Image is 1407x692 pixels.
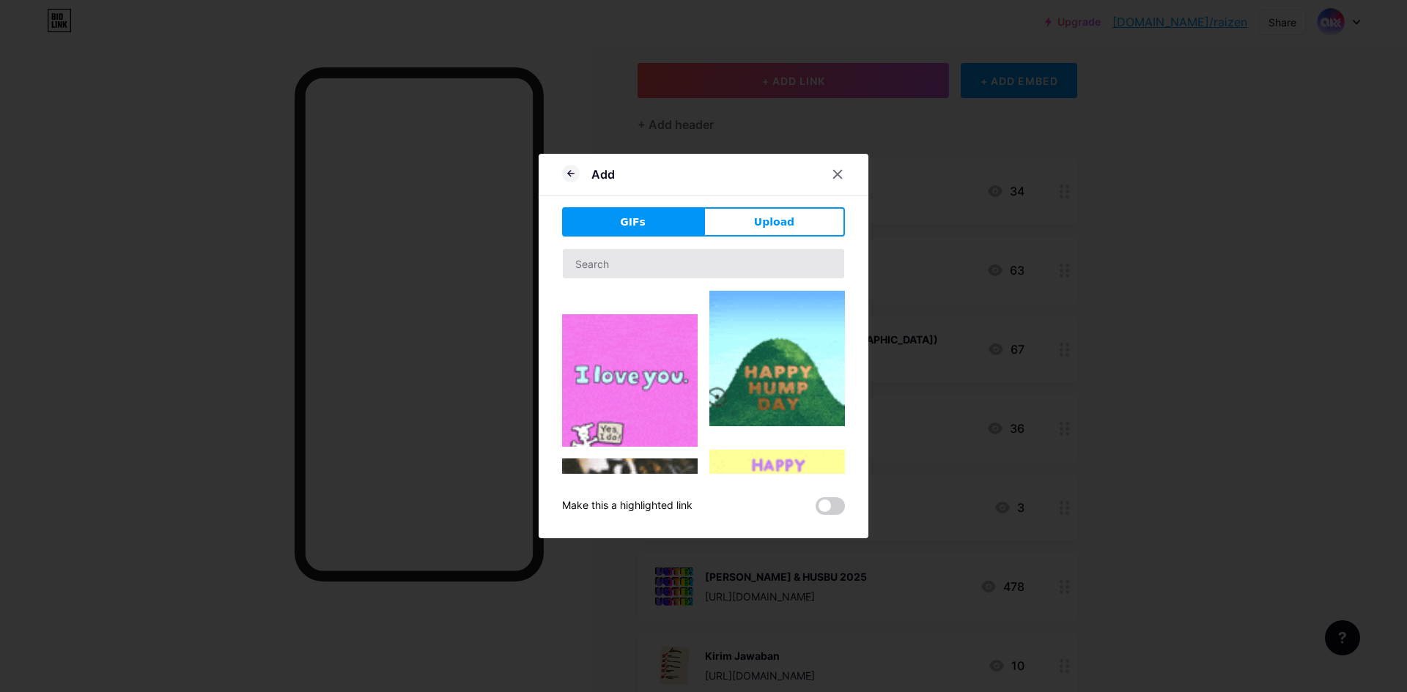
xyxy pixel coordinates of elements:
[562,207,703,237] button: GIFs
[709,302,845,438] img: Gihpy
[562,497,693,515] div: Make this a highlighted link
[620,215,646,230] span: GIFs
[709,461,845,597] img: Gihpy
[563,249,844,278] input: Search
[591,165,615,183] div: Add
[754,215,794,230] span: Upload
[703,207,845,237] button: Upload
[562,302,698,444] img: Gihpy
[562,455,698,588] img: Gihpy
